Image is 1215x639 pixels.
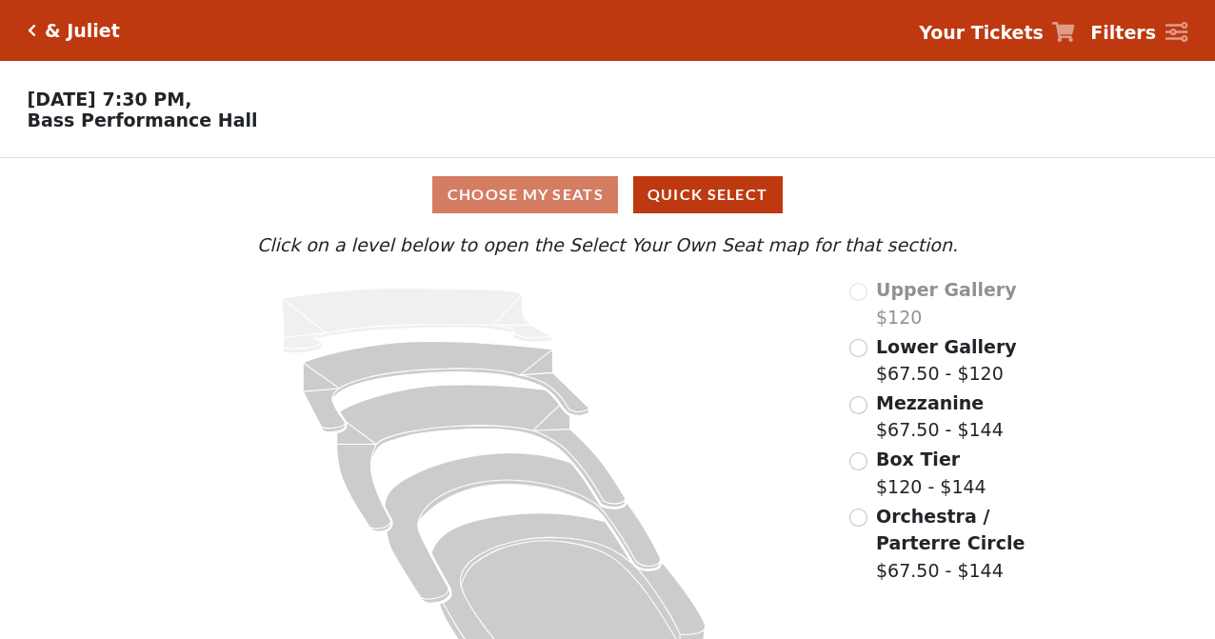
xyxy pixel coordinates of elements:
a: Your Tickets [919,19,1075,47]
span: Mezzanine [876,392,984,413]
span: Orchestra / Parterre Circle [876,506,1025,554]
strong: Filters [1090,22,1156,43]
a: Click here to go back to filters [28,24,36,37]
label: $67.50 - $144 [876,389,1004,444]
path: Upper Gallery - Seats Available: 0 [282,289,552,353]
strong: Your Tickets [919,22,1044,43]
span: Box Tier [876,449,960,469]
label: $120 - $144 [876,446,986,500]
label: $120 [876,276,1017,330]
label: $67.50 - $144 [876,503,1049,585]
span: Lower Gallery [876,336,1017,357]
span: Upper Gallery [876,279,1017,300]
button: Quick Select [633,176,783,213]
h5: & Juliet [45,20,120,42]
label: $67.50 - $120 [876,333,1017,388]
p: Click on a level below to open the Select Your Own Seat map for that section. [166,231,1050,259]
a: Filters [1090,19,1187,47]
